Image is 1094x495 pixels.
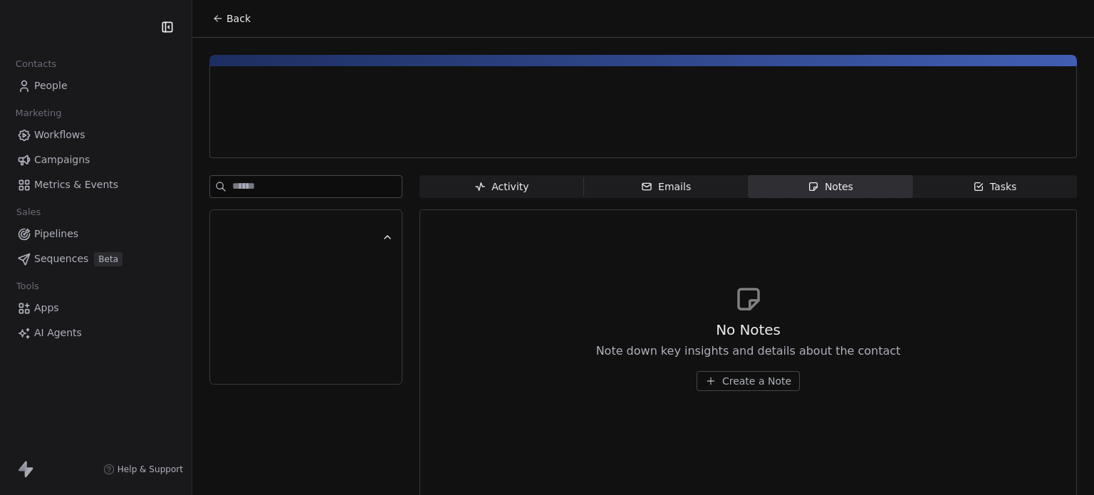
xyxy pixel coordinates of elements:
[34,301,59,316] span: Apps
[34,251,88,266] span: Sequences
[11,321,180,345] a: AI Agents
[9,103,68,124] span: Marketing
[697,371,800,391] button: Create a Note
[11,222,180,246] a: Pipelines
[641,179,691,194] div: Emails
[11,148,180,172] a: Campaigns
[103,464,183,475] a: Help & Support
[596,343,901,360] span: Note down key insights and details about the contact
[11,74,180,98] a: People
[118,464,183,475] span: Help & Support
[716,320,781,340] span: No Notes
[10,202,47,223] span: Sales
[11,173,180,197] a: Metrics & Events
[204,6,259,31] button: Back
[34,226,78,241] span: Pipelines
[34,78,68,93] span: People
[34,127,85,142] span: Workflows
[474,179,528,194] div: Activity
[9,53,63,75] span: Contacts
[94,252,123,266] span: Beta
[11,247,180,271] a: SequencesBeta
[34,177,118,192] span: Metrics & Events
[10,276,45,297] span: Tools
[722,374,791,388] span: Create a Note
[34,325,82,340] span: AI Agents
[11,296,180,320] a: Apps
[34,152,90,167] span: Campaigns
[11,123,180,147] a: Workflows
[973,179,1017,194] div: Tasks
[226,11,251,26] span: Back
